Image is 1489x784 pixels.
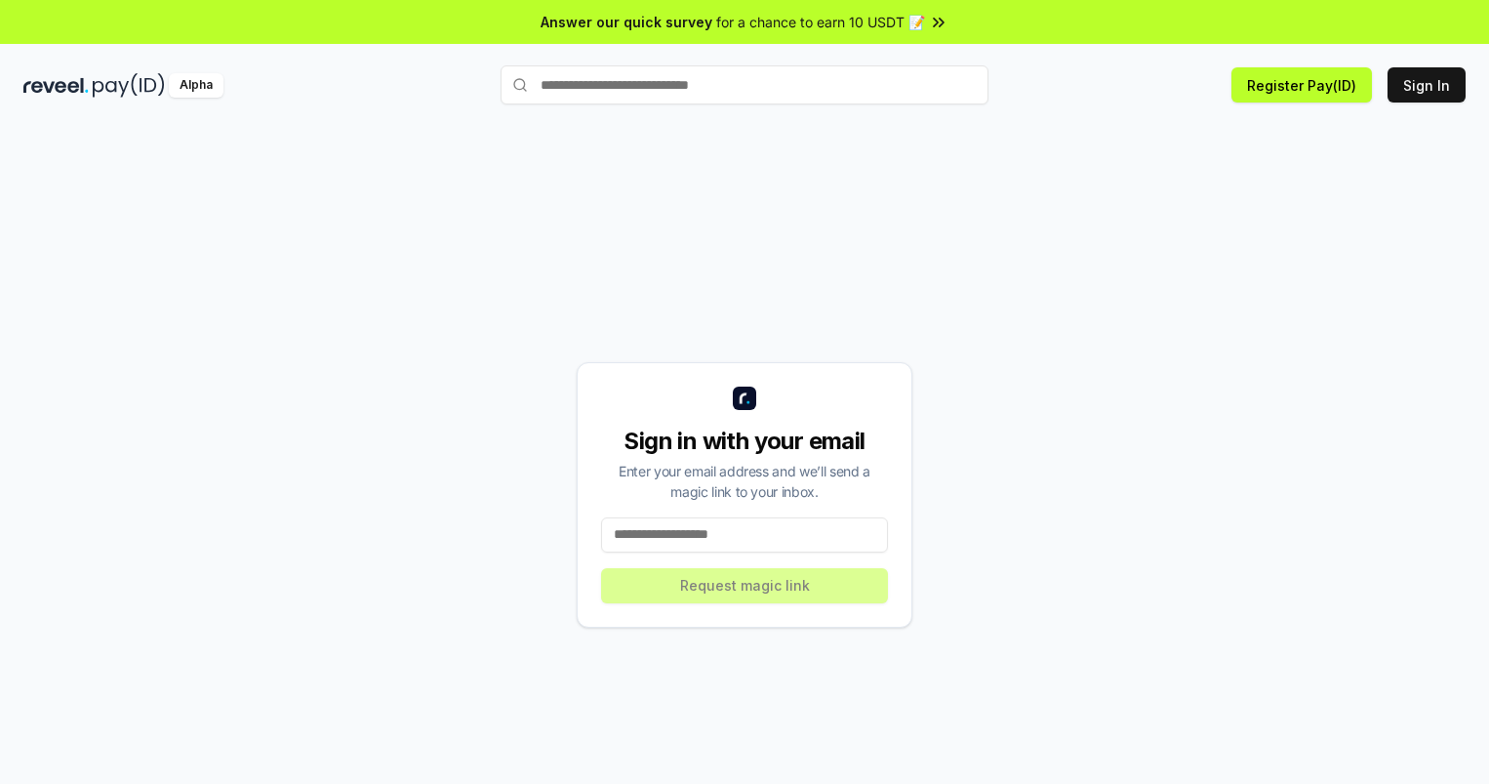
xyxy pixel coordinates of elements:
span: for a chance to earn 10 USDT 📝 [716,12,925,32]
img: reveel_dark [23,73,89,98]
button: Sign In [1388,67,1466,103]
div: Sign in with your email [601,426,888,457]
span: Answer our quick survey [541,12,712,32]
img: logo_small [733,387,756,410]
img: pay_id [93,73,165,98]
button: Register Pay(ID) [1231,67,1372,103]
div: Enter your email address and we’ll send a magic link to your inbox. [601,461,888,502]
div: Alpha [169,73,223,98]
